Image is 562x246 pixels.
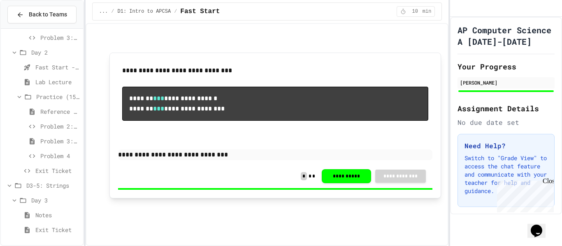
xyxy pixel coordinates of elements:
[527,213,554,238] iframe: chat widget
[26,181,80,190] span: D3-5: Strings
[464,154,548,195] p: Switch to "Grade View" to access the chat feature and communicate with your teacher for help and ...
[40,107,80,116] span: Reference link
[29,10,67,19] span: Back to Teams
[457,61,555,72] h2: Your Progress
[494,177,554,212] iframe: chat widget
[409,8,422,15] span: 10
[35,166,80,175] span: Exit Ticket
[423,8,432,15] span: min
[35,225,80,234] span: Exit Ticket
[35,211,80,219] span: Notes
[457,24,555,47] h1: AP Computer Science A [DATE]-[DATE]
[111,8,114,15] span: /
[3,3,57,52] div: Chat with us now!Close
[40,33,80,42] span: Problem 3: Library Growth
[99,8,108,15] span: ...
[118,8,171,15] span: D1: Intro to APCSA
[457,117,555,127] div: No due date set
[31,196,80,205] span: Day 3
[460,79,552,86] div: [PERSON_NAME]
[464,141,548,151] h3: Need Help?
[457,103,555,114] h2: Assignment Details
[35,78,80,86] span: Lab Lecture
[40,152,80,160] span: Problem 4
[40,122,80,131] span: Problem 2: Random integer between 25-75
[180,7,220,16] span: Fast Start
[31,48,80,57] span: Day 2
[40,137,80,145] span: Problem 3: Running programs
[36,92,80,101] span: Practice (15 mins)
[7,6,77,23] button: Back to Teams
[174,8,177,15] span: /
[35,63,80,71] span: Fast Start - Quiz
